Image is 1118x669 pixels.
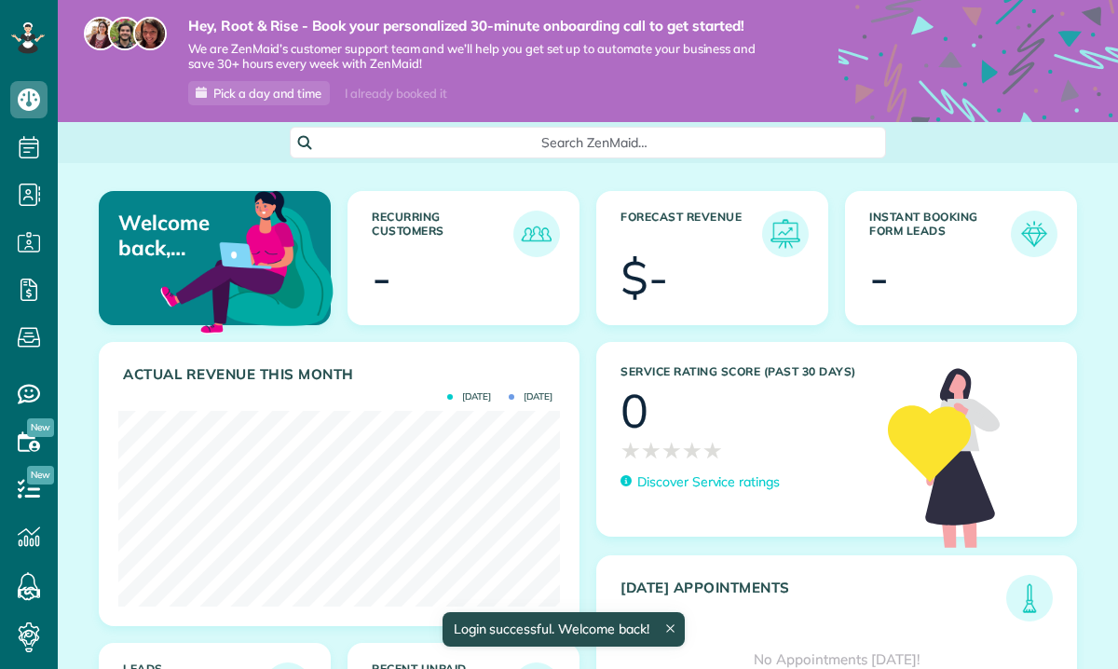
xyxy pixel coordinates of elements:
[661,434,682,467] span: ★
[84,17,117,50] img: maria-72a9807cf96188c08ef61303f053569d2e2a8a1cde33d635c8a3ac13582a053d.jpg
[620,211,762,257] h3: Forecast Revenue
[334,82,457,105] div: I already booked it
[157,170,337,350] img: dashboard_welcome-42a62b7d889689a78055ac9021e634bf52bae3f8056760290aed330b23ab8690.png
[27,466,54,485] span: New
[682,434,702,467] span: ★
[620,365,869,378] h3: Service Rating score (past 30 days)
[188,81,330,105] a: Pick a day and time
[767,215,804,253] img: icon_forecast_revenue-8c13a41c7ed35a8dcfafea3cbb826a0462acb37728057bba2d056411b612bbbe.png
[133,17,167,50] img: michelle-19f622bdf1676172e81f8f8fba1fb50e276960ebfe0243fe18214015130c80e4.jpg
[620,434,641,467] span: ★
[1011,580,1048,617] img: icon_todays_appointments-901f7ab196bb0bea1936b74009e4eb5ffbc2d2711fa7634e0d609ed5ef32b18b.png
[447,392,491,402] span: [DATE]
[641,434,661,467] span: ★
[123,366,560,383] h3: Actual Revenue this month
[1016,215,1053,253] img: icon_form_leads-04211a6a04a5b2264e4ee56bc0799ec3eb69b7e499cbb523a139df1d13a81ae0.png
[637,472,780,492] p: Discover Service ratings
[442,612,684,647] div: Login successful. Welcome back!
[869,254,889,301] div: -
[620,254,668,301] div: $-
[702,434,723,467] span: ★
[518,215,555,253] img: icon_recurring_customers-cf858462ba22bcd05b5a5880d41d6543d210077de5bb9ebc9590e49fd87d84ed.png
[620,580,1006,621] h3: [DATE] Appointments
[620,388,648,434] div: 0
[27,418,54,437] span: New
[372,254,391,301] div: -
[118,211,253,260] p: Welcome back, Root & Rise!
[620,472,780,492] a: Discover Service ratings
[188,41,783,73] span: We are ZenMaid’s customer support team and we’ll help you get set up to automate your business an...
[213,86,321,101] span: Pick a day and time
[108,17,142,50] img: jorge-587dff0eeaa6aab1f244e6dc62b8924c3b6ad411094392a53c71c6c4a576187d.jpg
[869,211,1011,257] h3: Instant Booking Form Leads
[372,211,513,257] h3: Recurring Customers
[509,392,552,402] span: [DATE]
[188,17,783,35] strong: Hey, Root & Rise - Book your personalized 30-minute onboarding call to get started!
